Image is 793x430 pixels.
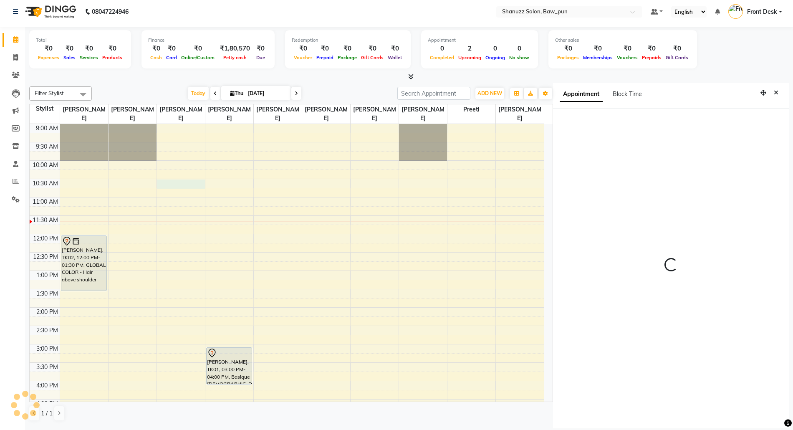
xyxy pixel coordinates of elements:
span: Package [336,55,359,61]
span: Preeti [447,104,495,115]
span: Memberships [581,55,615,61]
div: [PERSON_NAME], TK02, 12:00 PM-01:30 PM, GLOBAL COLOR - Hair above shoulder [61,236,106,291]
span: [PERSON_NAME] [351,104,399,124]
div: 11:00 AM [31,197,60,206]
div: ₹0 [179,44,217,53]
div: Appointment [428,37,531,44]
span: Front Desk [747,8,777,16]
span: Online/Custom [179,55,217,61]
div: ₹0 [253,44,268,53]
div: 1:00 PM [35,271,60,280]
span: Cash [148,55,164,61]
div: 11:30 AM [31,216,60,225]
span: [PERSON_NAME] [157,104,205,124]
span: Prepaid [314,55,336,61]
span: [PERSON_NAME] [399,104,447,124]
div: 2:30 PM [35,326,60,335]
img: Front Desk [728,4,743,19]
div: 0 [483,44,507,53]
span: [PERSON_NAME] [205,104,253,124]
span: Today [188,87,209,100]
div: 2 [456,44,483,53]
span: Gift Cards [359,55,386,61]
div: Stylist [30,104,60,113]
div: 3:00 PM [35,344,60,353]
div: ₹0 [61,44,78,53]
button: ADD NEW [475,88,504,99]
div: ₹0 [664,44,690,53]
span: [PERSON_NAME] [496,104,544,124]
div: ₹0 [148,44,164,53]
input: 2025-10-02 [245,87,287,100]
div: 2:00 PM [35,308,60,316]
div: ₹0 [100,44,124,53]
div: 12:00 PM [31,234,60,243]
span: Filter Stylist [35,90,64,96]
span: Card [164,55,179,61]
div: Redemption [292,37,404,44]
div: 10:30 AM [31,179,60,188]
span: Sales [61,55,78,61]
div: 12:30 PM [31,253,60,261]
span: [PERSON_NAME] [60,104,108,124]
span: Block Time [613,90,642,98]
span: Products [100,55,124,61]
div: 0 [428,44,456,53]
div: 1:30 PM [35,289,60,298]
span: [PERSON_NAME] [109,104,157,124]
div: ₹0 [359,44,386,53]
span: Wallet [386,55,404,61]
div: [PERSON_NAME], TK01, 03:00 PM-04:00 PM, Basique [DEMOGRAPHIC_DATA] Haircut - By Senior Stylist [207,348,252,384]
div: ₹0 [314,44,336,53]
span: Completed [428,55,456,61]
div: 4:00 PM [35,381,60,390]
div: ₹0 [292,44,314,53]
div: ₹0 [555,44,581,53]
div: 9:00 AM [34,124,60,133]
div: Other sales [555,37,690,44]
span: No show [507,55,531,61]
div: Finance [148,37,268,44]
span: Prepaids [640,55,664,61]
span: Due [254,55,267,61]
span: Ongoing [483,55,507,61]
div: Total [36,37,124,44]
div: ₹0 [78,44,100,53]
span: Packages [555,55,581,61]
span: Expenses [36,55,61,61]
div: ₹1,80,570 [217,44,253,53]
span: [PERSON_NAME] [254,104,302,124]
input: Search Appointment [397,87,470,100]
div: ₹0 [615,44,640,53]
span: Voucher [292,55,314,61]
div: ₹0 [640,44,664,53]
span: Vouchers [615,55,640,61]
span: Services [78,55,100,61]
span: Gift Cards [664,55,690,61]
span: Appointment [560,87,603,102]
div: ₹0 [336,44,359,53]
button: Close [770,86,782,99]
span: Upcoming [456,55,483,61]
div: ₹0 [386,44,404,53]
span: Petty cash [221,55,249,61]
div: 3:30 PM [35,363,60,372]
span: [PERSON_NAME] [302,104,350,124]
div: ₹0 [164,44,179,53]
span: ADD NEW [477,90,502,96]
div: ₹0 [36,44,61,53]
div: ₹0 [581,44,615,53]
div: 10:00 AM [31,161,60,169]
div: 4:30 PM [35,400,60,408]
div: 9:30 AM [34,142,60,151]
div: 0 [507,44,531,53]
span: 1 / 1 [41,409,53,418]
span: Thu [228,90,245,96]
